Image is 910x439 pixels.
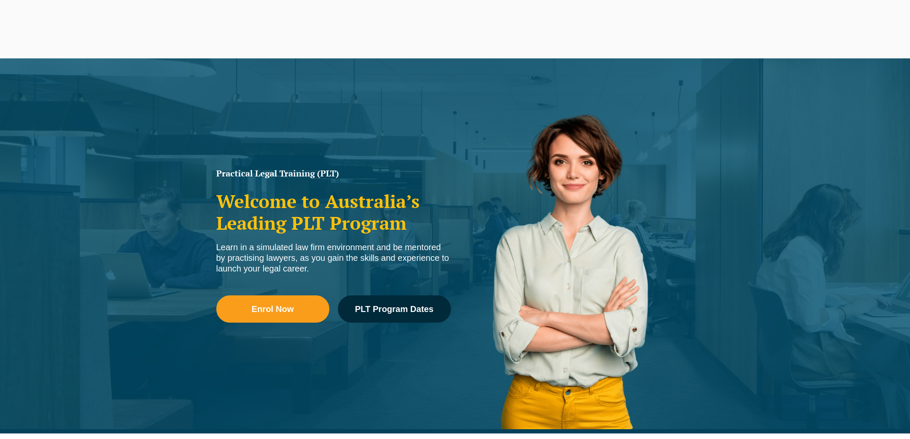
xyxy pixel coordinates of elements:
a: PLT Program Dates [338,295,451,323]
a: Enrol Now [216,295,329,323]
h2: Welcome to Australia’s Leading PLT Program [216,191,451,234]
h1: Practical Legal Training (PLT) [216,169,451,178]
span: PLT Program Dates [355,305,433,313]
div: Learn in a simulated law firm environment and be mentored by practising lawyers, as you gain the ... [216,242,451,274]
span: Enrol Now [252,305,294,313]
